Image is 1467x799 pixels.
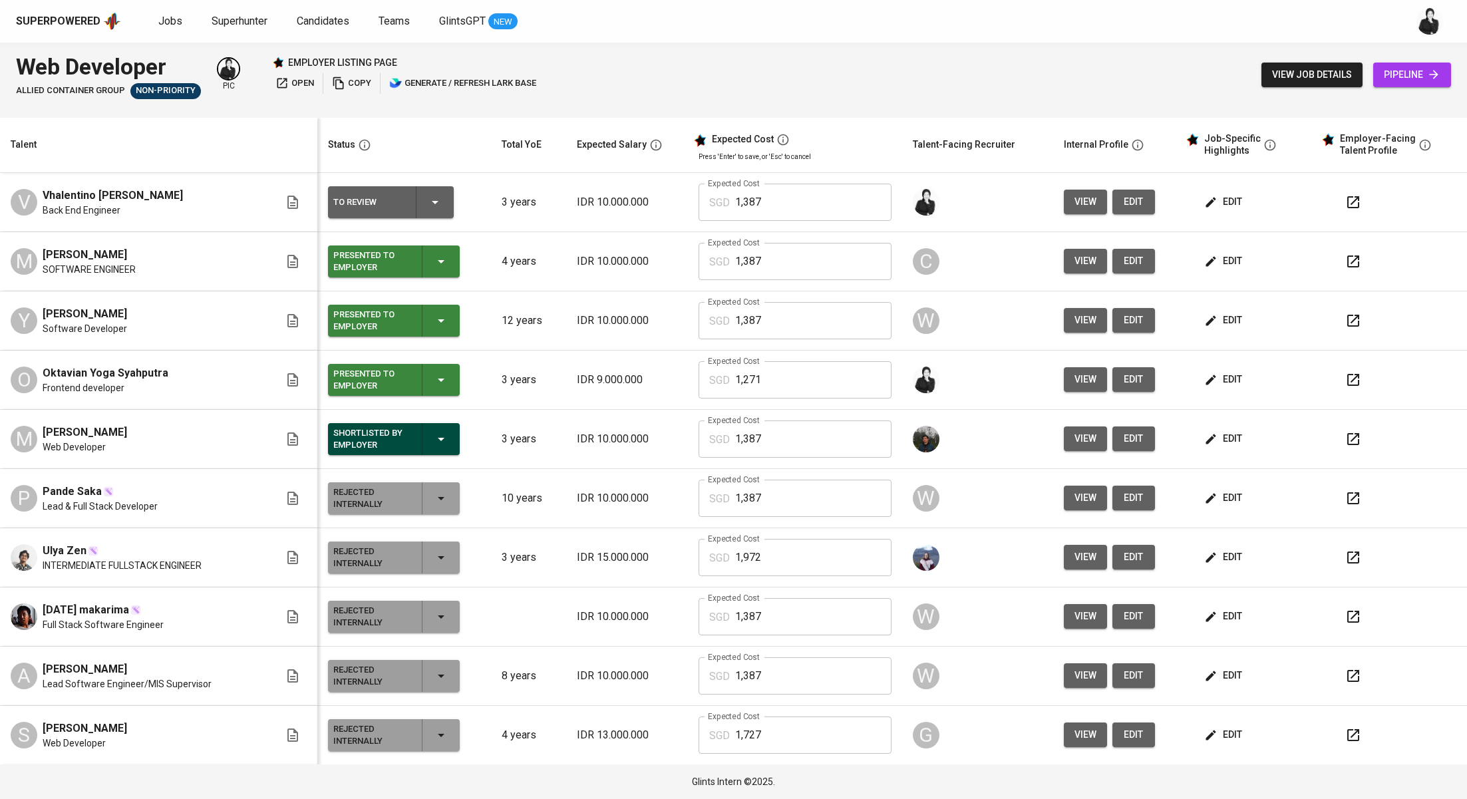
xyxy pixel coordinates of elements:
span: Web Developer [43,440,106,454]
img: medwi@glints.com [913,189,939,216]
p: 3 years [502,372,556,388]
span: view [1074,490,1096,506]
button: edit [1112,190,1155,214]
div: P [11,485,37,512]
div: W [913,663,939,689]
div: Rejected Internally [333,661,411,691]
span: generate / refresh lark base [389,76,536,91]
span: edit [1207,549,1242,565]
p: SGD [709,313,730,329]
button: edit [1112,249,1155,273]
span: Web Developer [43,736,106,750]
button: edit [1202,604,1247,629]
span: edit [1123,194,1144,210]
span: [PERSON_NAME] [43,247,127,263]
div: Total YoE [502,136,542,153]
p: SGD [709,254,730,270]
a: edit [1112,367,1155,392]
div: Y [11,307,37,334]
p: SGD [709,669,730,685]
span: Lead & Full Stack Developer [43,500,158,513]
a: edit [1112,426,1155,451]
button: edit [1202,190,1247,214]
span: Allied Container Group [16,84,125,97]
button: view [1064,249,1107,273]
div: Status [328,136,355,153]
button: edit [1112,663,1155,688]
img: magic_wand.svg [88,546,98,556]
span: [PERSON_NAME] [43,424,127,440]
span: view [1074,253,1096,269]
div: Talent [11,136,37,153]
a: Teams [379,13,412,30]
span: Jobs [158,15,182,27]
span: Software Developer [43,322,127,335]
span: view [1074,608,1096,625]
p: IDR 9.000.000 [577,372,677,388]
span: edit [1123,608,1144,625]
span: edit [1123,726,1144,743]
p: IDR 10.000.000 [577,313,677,329]
span: view [1074,726,1096,743]
span: Teams [379,15,410,27]
button: Rejected Internally [328,542,460,573]
button: view [1064,663,1107,688]
a: open [272,73,317,94]
p: 4 years [502,727,556,743]
div: Pending Client’s Feedback, Sufficient Talents in Pipeline [130,83,201,99]
div: Rejected Internally [333,484,411,513]
p: SGD [709,195,730,211]
img: lark [389,77,403,90]
span: edit [1123,667,1144,684]
span: edit [1123,430,1144,447]
div: W [913,307,939,334]
p: 3 years [502,431,556,447]
button: edit [1112,722,1155,747]
span: Frontend developer [43,381,124,395]
div: Presented to Employer [333,247,411,276]
span: edit [1207,608,1242,625]
div: C [913,248,939,275]
span: view [1074,430,1096,447]
img: app logo [103,11,121,31]
span: view [1074,312,1096,329]
button: Rejected Internally [328,601,460,633]
span: [PERSON_NAME] [43,306,127,322]
span: edit [1123,371,1144,388]
button: view [1064,486,1107,510]
p: IDR 15.000.000 [577,550,677,565]
div: G [913,722,939,748]
div: O [11,367,37,393]
button: edit [1202,663,1247,688]
button: Presented to Employer [328,245,460,277]
div: Web Developer [16,51,201,83]
p: SGD [709,728,730,744]
button: view [1064,308,1107,333]
span: edit [1207,371,1242,388]
span: view [1074,371,1096,388]
p: SGD [709,491,730,507]
p: 4 years [502,253,556,269]
div: W [913,485,939,512]
img: magic_wand.svg [103,486,114,497]
a: edit [1112,486,1155,510]
span: edit [1123,549,1144,565]
div: Internal Profile [1064,136,1128,153]
div: Rejected Internally [333,602,411,631]
span: Lead Software Engineer/MIS Supervisor [43,677,212,691]
img: medwi@glints.com [218,59,239,79]
div: M [11,426,37,452]
img: glenn@glints.com [913,426,939,452]
span: edit [1207,726,1242,743]
div: M [11,248,37,275]
button: Rejected Internally [328,719,460,751]
p: IDR 10.000.000 [577,194,677,210]
button: edit [1112,604,1155,629]
div: S [11,722,37,748]
button: edit [1202,308,1247,333]
button: view [1064,367,1107,392]
div: Presented to Employer [333,365,411,395]
img: zul makarima [11,603,37,630]
span: SOFTWARE ENGINEER [43,263,136,276]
